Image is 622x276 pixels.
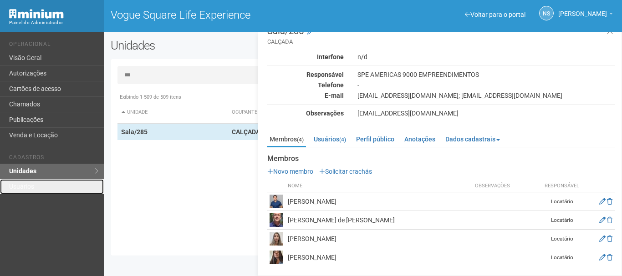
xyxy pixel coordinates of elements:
th: Nome [286,180,473,192]
td: [PERSON_NAME] [286,248,473,267]
h3: Sala/285 [267,26,615,46]
th: Observações [473,180,539,192]
small: (4) [339,136,346,143]
div: Painel do Administrador [9,19,97,27]
th: Responsável [539,180,585,192]
div: [EMAIL_ADDRESS][DOMAIN_NAME]; [EMAIL_ADDRESS][DOMAIN_NAME] [351,91,622,100]
img: user.png [270,251,283,264]
small: (4) [297,136,304,143]
td: Locatário [539,211,585,230]
a: Membros(4) [267,132,306,147]
div: [EMAIL_ADDRESS][DOMAIN_NAME] [351,109,622,117]
img: user.png [270,195,283,208]
a: Anotações [402,132,438,146]
img: user.png [270,232,283,246]
a: Usuários(4) [311,132,348,146]
a: Editar membro [599,198,606,205]
div: Responsável [260,70,351,79]
div: Interfone [260,53,351,61]
a: Editar membro [599,235,606,242]
td: Locatário [539,192,585,211]
a: Excluir membro [607,198,612,205]
span: Nicolle Silva [558,1,607,17]
td: [PERSON_NAME] [286,192,473,211]
a: Excluir membro [607,216,612,224]
th: Unidade: activate to sort column descending [117,101,229,124]
td: Locatário [539,230,585,248]
a: NS [539,6,554,20]
a: Excluir membro [607,254,612,261]
td: [PERSON_NAME] de [PERSON_NAME] [286,211,473,230]
li: Cadastros [9,154,97,164]
div: Telefone [260,81,351,89]
td: Locatário [539,248,585,267]
li: Operacional [9,41,97,50]
a: Novo membro [267,168,313,175]
h1: Vogue Square Life Experience [111,9,356,21]
a: Solicitar crachás [319,168,372,175]
div: Observações [260,109,351,117]
a: [PERSON_NAME] [558,11,613,19]
img: user.png [270,213,283,227]
div: - [351,81,622,89]
a: Excluir membro [607,235,612,242]
small: CALÇADA [267,38,615,46]
td: [PERSON_NAME] [286,230,473,248]
a: Editar membro [599,254,606,261]
img: Minium [9,9,64,19]
div: n/d [351,53,622,61]
div: Exibindo 1-509 de 509 itens [117,93,608,101]
a: Dados cadastrais [443,132,502,146]
a: Voltar para o portal [465,11,525,18]
strong: CALÇADA [232,128,260,135]
a: Perfil público [354,132,397,146]
strong: Membros [267,155,615,163]
div: SPE AMERICAS 9000 EMPREENDIMENTOS [351,70,622,79]
div: E-mail [260,91,351,100]
a: Editar membro [599,216,606,224]
h2: Unidades [111,39,313,52]
th: Ocupante: activate to sort column ascending [228,101,432,124]
strong: Sala/285 [121,128,148,135]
